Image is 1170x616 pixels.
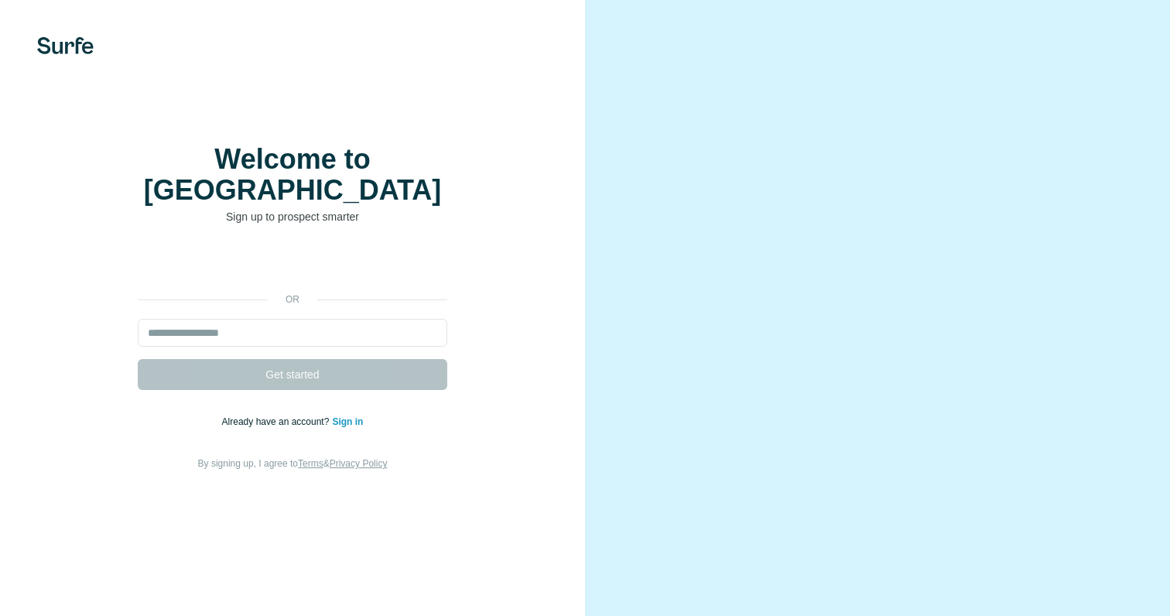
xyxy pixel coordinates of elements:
[138,144,447,206] h1: Welcome to [GEOGRAPHIC_DATA]
[37,37,94,54] img: Surfe's logo
[222,416,333,427] span: Already have an account?
[268,293,317,306] p: or
[330,458,388,469] a: Privacy Policy
[298,458,323,469] a: Terms
[198,458,388,469] span: By signing up, I agree to &
[332,416,363,427] a: Sign in
[130,248,455,282] iframe: Sign in with Google Button
[138,209,447,224] p: Sign up to prospect smarter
